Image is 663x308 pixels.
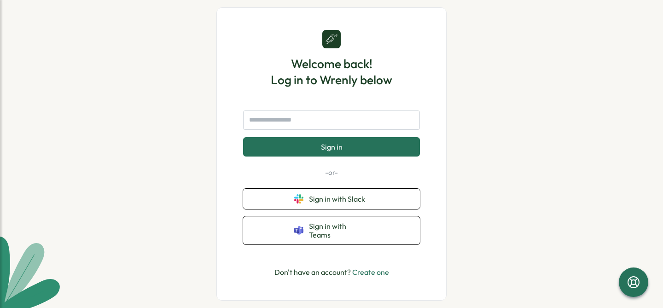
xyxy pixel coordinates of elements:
a: Create one [352,267,389,277]
span: Sign in with Slack [309,195,369,203]
button: Sign in with Teams [243,216,420,244]
button: Sign in with Slack [243,189,420,209]
button: Sign in [243,137,420,157]
h1: Welcome back! Log in to Wrenly below [271,56,392,88]
span: Sign in [321,143,343,151]
span: Sign in with Teams [309,222,369,239]
p: -or- [243,168,420,178]
p: Don't have an account? [274,267,389,278]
